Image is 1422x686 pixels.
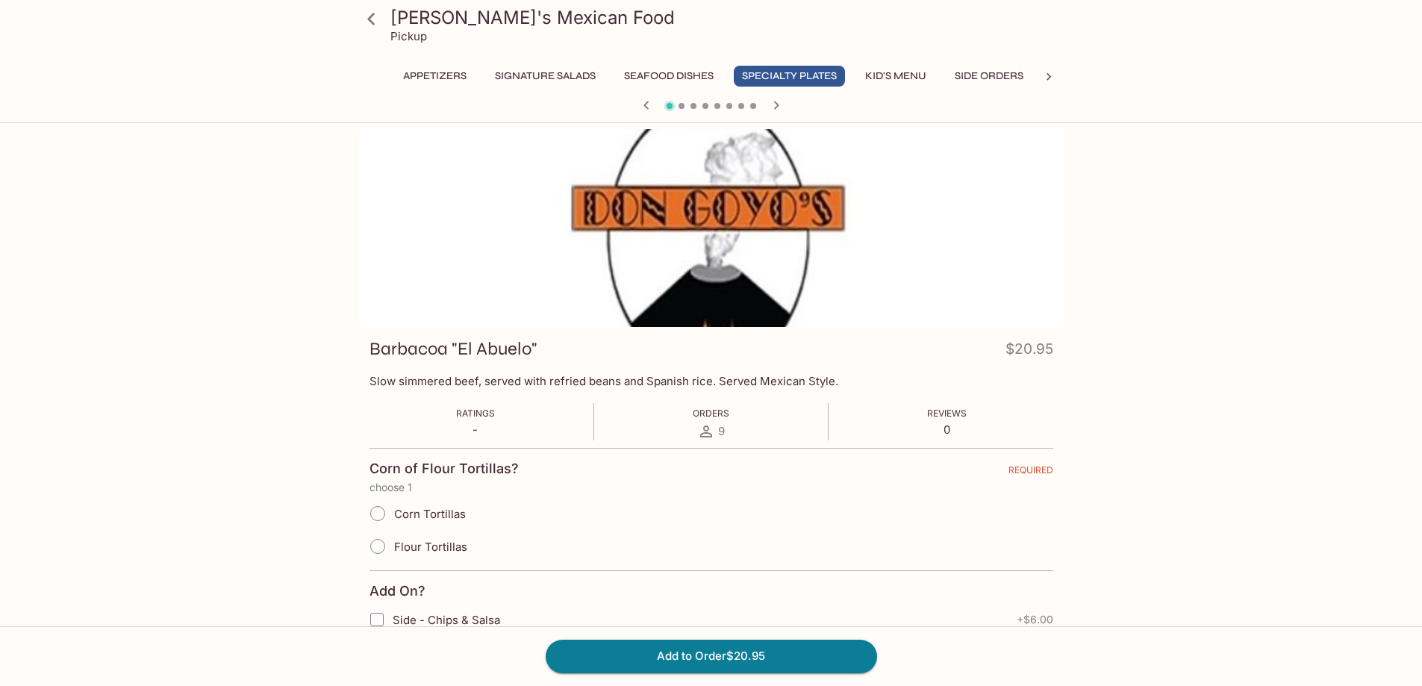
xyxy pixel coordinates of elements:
[456,422,495,437] p: -
[456,408,495,419] span: Ratings
[1008,464,1053,481] span: REQUIRED
[927,408,967,419] span: Reviews
[394,507,466,521] span: Corn Tortillas
[857,66,935,87] button: Kid's Menu
[927,422,967,437] p: 0
[369,481,1053,493] p: choose 1
[718,424,725,438] span: 9
[1005,337,1053,367] h4: $20.95
[390,29,427,43] p: Pickup
[369,374,1053,388] p: Slow simmered beef, served with refried beans and Spanish rice. Served Mexican Style.
[393,613,500,627] span: Side - Chips & Salsa
[616,66,722,87] button: Seafood Dishes
[947,66,1032,87] button: Side Orders
[359,129,1064,327] div: Barbacoa "El Abuelo"
[1017,614,1053,626] span: + $6.00
[734,66,845,87] button: Specialty Plates
[369,461,519,477] h4: Corn of Flour Tortillas?
[394,540,467,554] span: Flour Tortillas
[369,337,537,361] h3: Barbacoa "El Abuelo"
[546,640,877,673] button: Add to Order$20.95
[390,6,1058,29] h3: [PERSON_NAME]'s Mexican Food
[369,583,425,599] h4: Add On?
[487,66,604,87] button: Signature Salads
[693,408,729,419] span: Orders
[395,66,475,87] button: Appetizers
